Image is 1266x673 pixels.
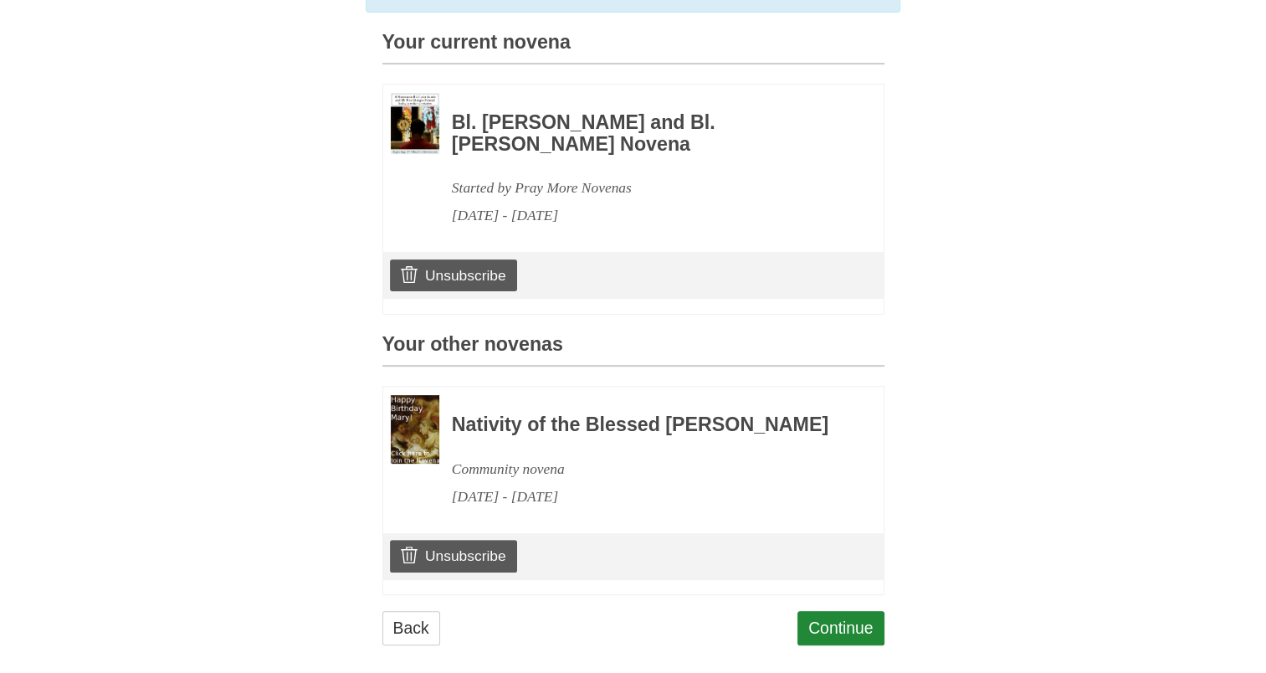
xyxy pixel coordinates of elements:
[391,93,439,154] img: Novena image
[391,395,439,464] img: Novena image
[452,174,838,202] div: Started by Pray More Novenas
[452,112,838,155] h3: Bl. [PERSON_NAME] and Bl. [PERSON_NAME] Novena
[390,259,516,291] a: Unsubscribe
[452,202,838,229] div: [DATE] - [DATE]
[382,334,884,367] h3: Your other novenas
[452,483,838,511] div: [DATE] - [DATE]
[452,455,838,483] div: Community novena
[797,611,884,645] a: Continue
[452,414,838,436] h3: Nativity of the Blessed [PERSON_NAME]
[390,540,516,572] a: Unsubscribe
[382,611,440,645] a: Back
[382,32,884,64] h3: Your current novena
